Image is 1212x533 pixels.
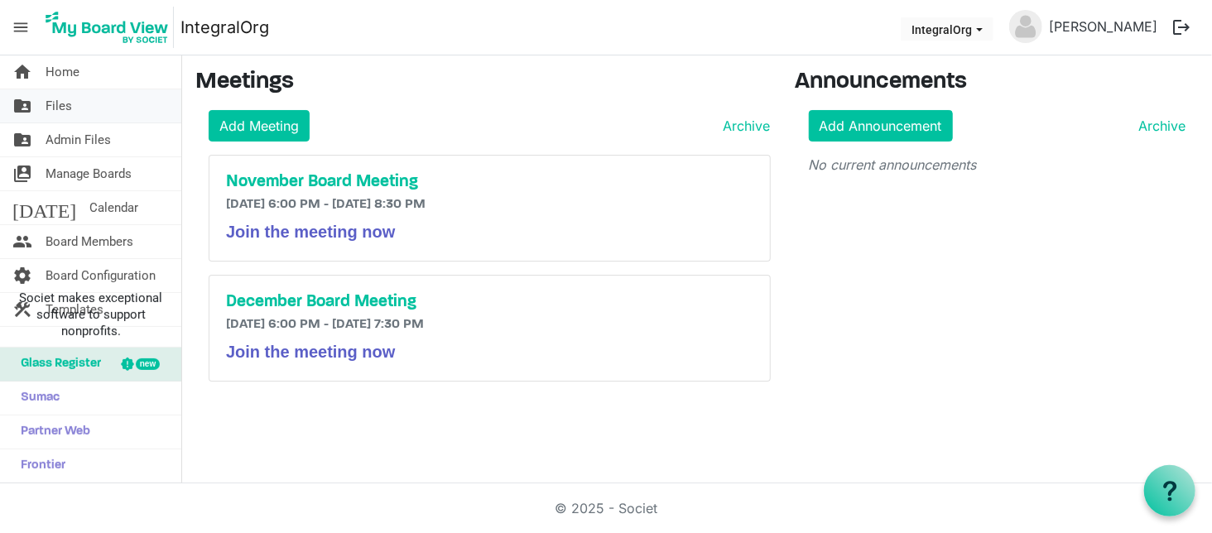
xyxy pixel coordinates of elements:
img: no-profile-picture.svg [1009,10,1042,43]
span: [DATE] [12,191,76,224]
span: Join the meeting now [226,223,395,241]
a: Archive [717,116,771,136]
a: © 2025 - Societ [555,500,657,516]
h3: Announcements [796,69,1200,97]
span: Glass Register [12,348,101,381]
span: switch_account [12,157,32,190]
img: My Board View Logo [41,7,174,48]
a: November Board Meeting [226,172,753,192]
span: Join the meeting now [226,343,395,361]
span: settings [12,259,32,292]
div: new [136,358,160,370]
h6: [DATE] 6:00 PM - [DATE] 8:30 PM [226,197,753,213]
span: folder_shared [12,89,32,122]
span: Admin Files [46,123,111,156]
a: IntegralOrg [180,11,269,44]
button: IntegralOrg dropdownbutton [901,17,993,41]
span: Societ makes exceptional software to support nonprofits. [7,290,174,339]
span: people [12,225,32,258]
span: Files [46,89,72,122]
a: Add Announcement [809,110,953,142]
span: Sumac [12,382,60,415]
h6: [DATE] 6:00 PM - [DATE] 7:30 PM [226,317,753,333]
a: December Board Meeting [226,292,753,312]
a: Join the meeting now [226,346,395,360]
a: My Board View Logo [41,7,180,48]
span: Manage Boards [46,157,132,190]
a: Archive [1132,116,1186,136]
span: Partner Web [12,415,90,449]
span: Board Configuration [46,259,156,292]
a: [PERSON_NAME] [1042,10,1164,43]
span: home [12,55,32,89]
span: menu [5,12,36,43]
button: logout [1164,10,1199,45]
h3: Meetings [195,69,771,97]
a: Add Meeting [209,110,310,142]
span: folder_shared [12,123,32,156]
span: Calendar [89,191,138,224]
a: Join the meeting now [226,226,395,240]
span: Board Members [46,225,133,258]
span: Frontier [12,449,65,483]
span: Home [46,55,79,89]
p: No current announcements [809,155,1186,175]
